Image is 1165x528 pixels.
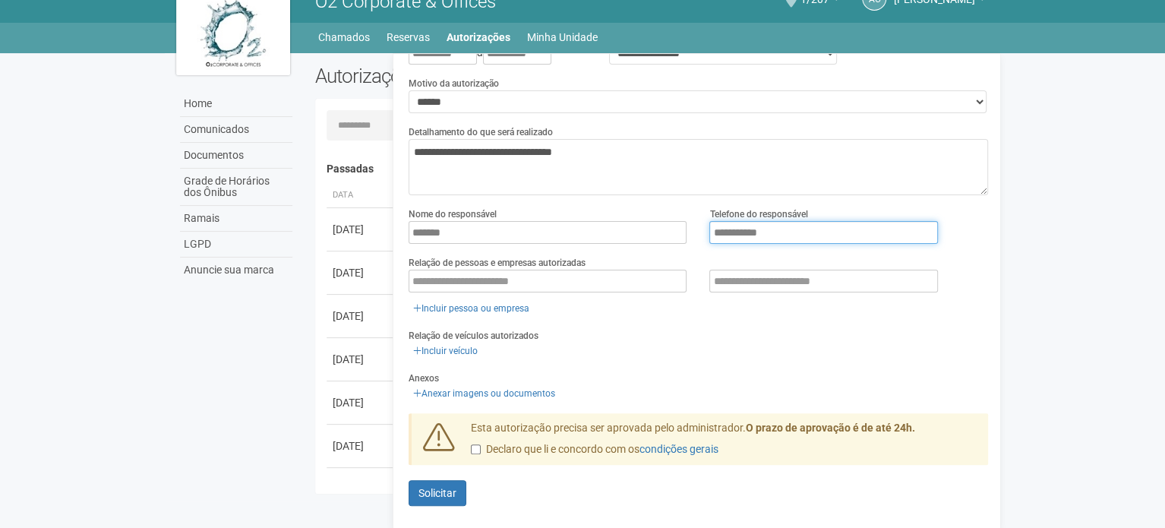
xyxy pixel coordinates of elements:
[327,183,395,208] th: Data
[333,352,389,367] div: [DATE]
[459,421,988,465] div: Esta autorização precisa ser aprovada pelo administrador.
[471,442,718,457] label: Declaro que li e concordo com os
[409,207,497,221] label: Nome do responsável
[327,163,977,175] h4: Passadas
[709,207,807,221] label: Telefone do responsável
[639,443,718,455] a: condições gerais
[409,329,538,343] label: Relação de veículos autorizados
[409,385,560,402] a: Anexar imagens ou documentos
[180,117,292,143] a: Comunicados
[333,222,389,237] div: [DATE]
[409,77,499,90] label: Motivo da autorização
[409,480,466,506] button: Solicitar
[180,143,292,169] a: Documentos
[333,438,389,454] div: [DATE]
[333,395,389,410] div: [DATE]
[315,65,640,87] h2: Autorizações
[527,27,598,48] a: Minha Unidade
[333,482,389,497] div: [DATE]
[333,308,389,324] div: [DATE]
[387,27,430,48] a: Reservas
[471,444,481,454] input: Declaro que li e concordo com oscondições gerais
[180,206,292,232] a: Ramais
[333,265,389,280] div: [DATE]
[180,258,292,283] a: Anuncie sua marca
[409,371,439,385] label: Anexos
[409,343,482,359] a: Incluir veículo
[318,27,370,48] a: Chamados
[409,300,534,317] a: Incluir pessoa ou empresa
[409,125,553,139] label: Detalhamento do que será realizado
[447,27,510,48] a: Autorizações
[746,422,915,434] strong: O prazo de aprovação é de até 24h.
[180,169,292,206] a: Grade de Horários dos Ônibus
[418,487,456,499] span: Solicitar
[180,91,292,117] a: Home
[180,232,292,258] a: LGPD
[409,256,586,270] label: Relação de pessoas e empresas autorizadas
